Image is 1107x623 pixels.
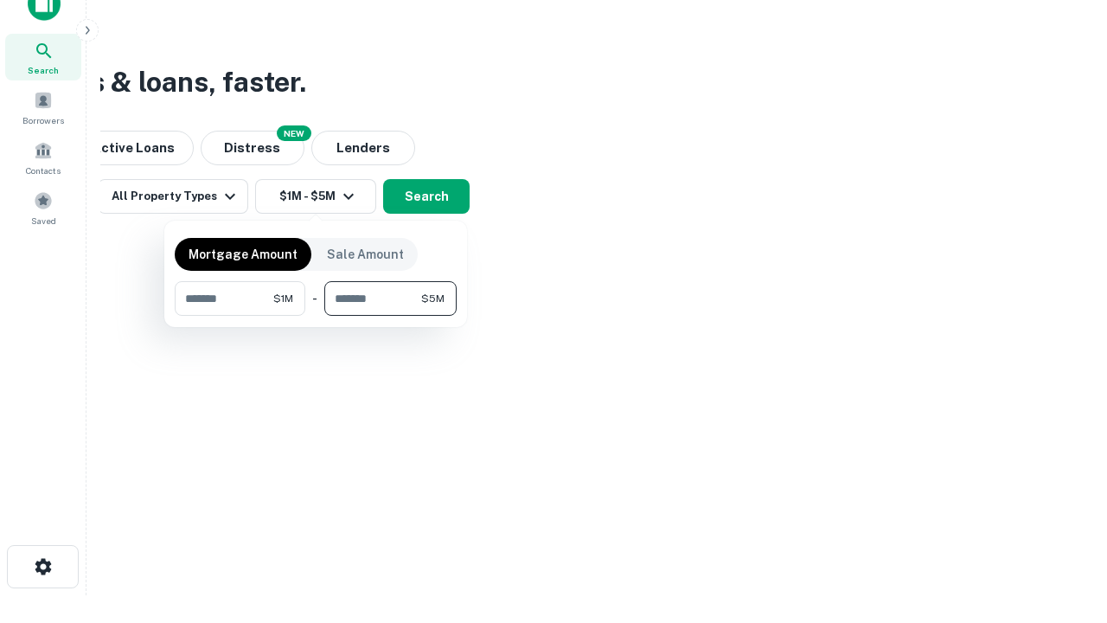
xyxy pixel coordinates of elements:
[312,281,317,316] div: -
[421,291,445,306] span: $5M
[189,245,298,264] p: Mortgage Amount
[1021,485,1107,568] iframe: Chat Widget
[273,291,293,306] span: $1M
[327,245,404,264] p: Sale Amount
